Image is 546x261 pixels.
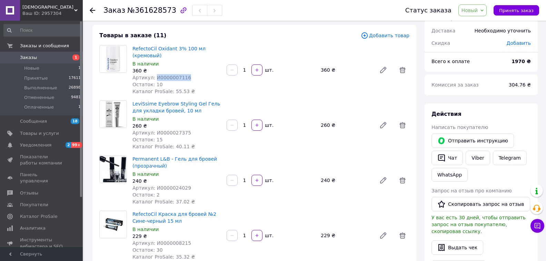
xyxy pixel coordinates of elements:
[20,172,64,184] span: Панель управления
[361,32,409,39] span: Добавить товар
[100,101,126,128] img: LeviSsime Eyebrow Styling Gel Гель для укладки бровей, 10 мл
[132,240,191,246] span: Артикул: И0000008215
[132,89,195,94] span: Каталог ProSale: 55.53 ₴
[71,94,81,101] span: 9481
[509,82,531,88] span: 304.76 ₴
[132,75,191,80] span: Артикул: И0000007116
[132,227,159,232] span: В наличии
[318,120,374,130] div: 260 ₴
[396,173,409,187] span: Удалить
[132,61,159,67] span: В наличии
[132,254,195,260] span: Каталог ProSale: 35.32 ₴
[431,168,468,182] a: WhatsApp
[132,130,191,135] span: Артикул: И0000027375
[431,82,479,88] span: Комиссия за заказ
[24,85,57,91] span: Выполненные
[132,178,221,184] div: 240 ₴
[466,151,490,165] a: Viber
[431,40,450,46] span: Скидка
[100,211,127,238] img: RefectoCil Краска для бровей №2 Сине-черный 15 мл
[461,8,478,13] span: Новый
[431,188,512,193] span: Запрос на отзыв про компанию
[431,151,463,165] button: Чат
[90,7,95,14] div: Вернуться назад
[20,142,51,148] span: Уведомления
[71,118,79,124] span: 18
[69,75,81,81] span: 17611
[132,211,216,224] a: RefectoCil Краска для бровей №2 Сине-черный 15 мл
[431,197,530,211] button: Скопировать запрос на отзыв
[20,225,46,231] span: Аналитика
[263,122,274,129] div: шт.
[470,23,535,38] div: Необходимо уточнить
[78,104,81,110] span: 1
[318,65,374,75] div: 360 ₴
[20,130,59,137] span: Товары и услуги
[72,54,79,60] span: 1
[396,63,409,77] span: Удалить
[20,54,37,61] span: Заказы
[318,175,374,185] div: 240 ₴
[431,240,483,255] button: Выдать чек
[132,247,163,253] span: Остаток: 30
[20,154,64,166] span: Показатели работы компании
[20,43,69,49] span: Заказы и сообщения
[431,111,461,117] span: Действия
[132,199,195,204] span: Каталог ProSale: 37.02 ₴
[132,156,217,169] a: Permanent L&B - Гель для бровей (прозрачный)
[20,237,64,249] span: Инструменты вебмастера и SEO
[405,7,451,14] div: Статус заказа
[24,94,54,101] span: Отмененные
[493,151,527,165] a: Telegram
[24,75,48,81] span: Принятые
[376,173,390,187] a: Редактировать
[263,232,274,239] div: шт.
[499,8,534,13] span: Принять заказ
[132,82,163,87] span: Остаток: 10
[132,116,159,122] span: В наличии
[100,156,126,183] img: Permanent L&B - Гель для бровей (прозрачный)
[431,16,460,21] span: 11 товаров
[530,219,544,233] button: Чат с покупателем
[318,231,374,240] div: 229 ₴
[494,5,539,16] button: Принять заказ
[132,144,195,149] span: Каталог ProSale: 40.11 ₴
[20,213,57,220] span: Каталог ProSale
[132,171,159,177] span: В наличии
[22,4,74,10] span: Харизма
[69,85,81,91] span: 26898
[431,28,455,33] span: Доставка
[396,118,409,132] span: Удалить
[431,133,514,148] button: Отправить инструкцию
[24,65,39,71] span: Новые
[78,65,81,71] span: 1
[431,59,470,64] span: Всего к оплате
[132,233,221,240] div: 229 ₴
[71,142,82,148] span: 99+
[132,67,221,74] div: 360 ₴
[127,6,176,14] span: №361628573
[132,46,206,58] a: RefectoCil Oxidant 3% 100 мл (кремовый)
[24,104,54,110] span: Оплаченные
[507,40,531,46] span: Добавить
[132,122,221,129] div: 260 ₴
[132,137,163,142] span: Остаток: 15
[132,192,160,198] span: Остаток: 2
[263,67,274,73] div: шт.
[20,202,48,208] span: Покупатели
[3,24,81,37] input: Поиск
[100,46,127,72] img: RefectoCil Oxidant 3% 100 мл (кремовый)
[103,6,125,14] span: Заказ
[20,118,47,124] span: Сообщения
[512,59,531,64] b: 1970 ₴
[431,215,526,234] span: У вас есть 30 дней, чтобы отправить запрос на отзыв покупателю, скопировав ссылку.
[396,229,409,242] span: Удалить
[431,124,488,130] span: Написать покупателю
[20,190,38,196] span: Отзывы
[132,185,191,191] span: Артикул: И0000024029
[22,10,83,17] div: Ваш ID: 2957304
[132,101,220,113] a: LeviSsime Eyebrow Styling Gel Гель для укладки бровей, 10 мл
[263,177,274,184] div: шт.
[376,118,390,132] a: Редактировать
[66,142,71,148] span: 2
